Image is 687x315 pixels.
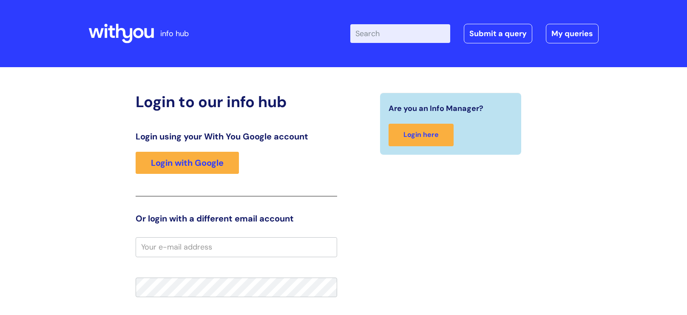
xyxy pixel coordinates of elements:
span: Are you an Info Manager? [389,102,483,115]
p: info hub [160,27,189,40]
a: Login here [389,124,454,146]
input: Your e-mail address [136,237,337,257]
input: Search [350,24,450,43]
a: Submit a query [464,24,532,43]
a: My queries [546,24,599,43]
h3: Or login with a different email account [136,213,337,224]
a: Login with Google [136,152,239,174]
h2: Login to our info hub [136,93,337,111]
h3: Login using your With You Google account [136,131,337,142]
